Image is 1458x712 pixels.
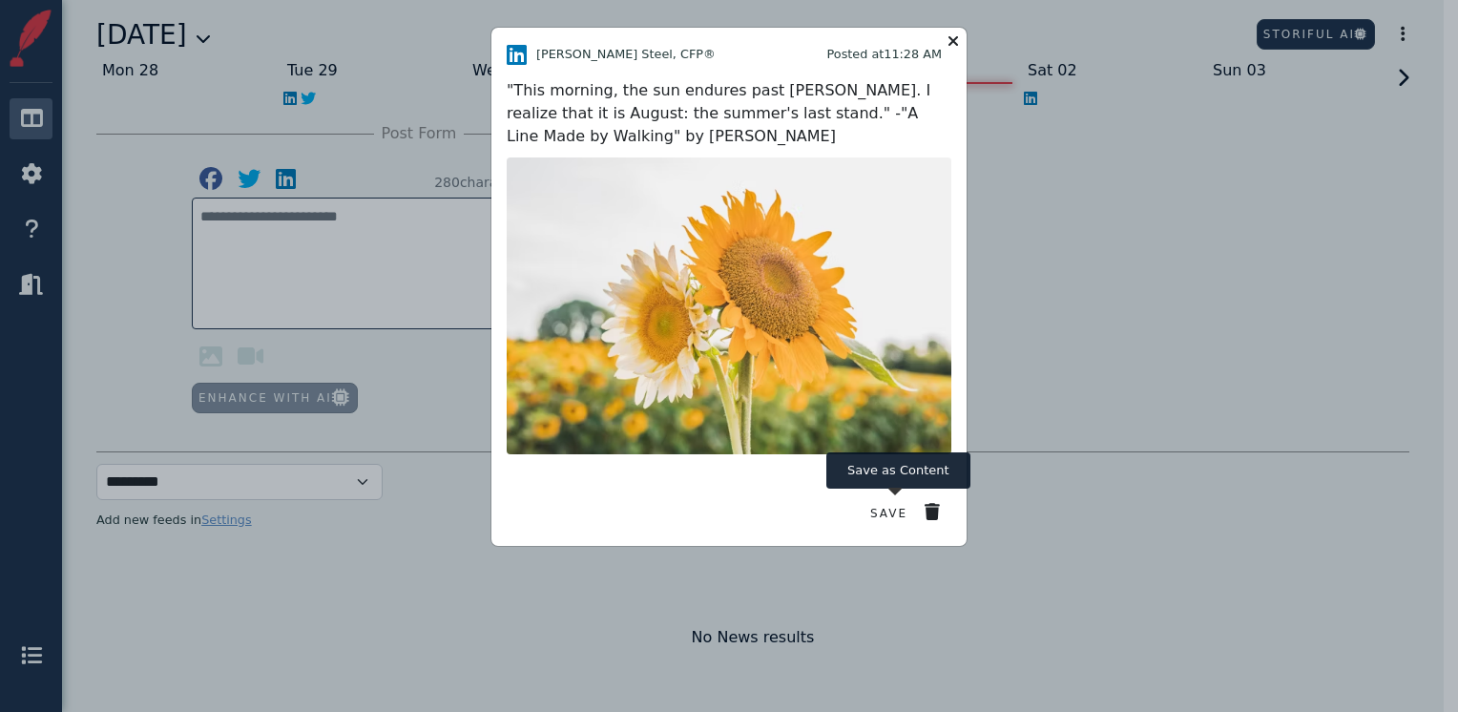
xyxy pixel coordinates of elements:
[536,45,739,63] span: [PERSON_NAME] Steel, CFP®
[1377,626,1444,698] iframe: Chat
[507,157,951,454] img: User post
[864,499,913,528] button: Save
[507,79,951,148] div: "This morning, the sun endures past [PERSON_NAME]. I realize that it is August: the summer's last...
[739,45,943,63] span: Posted at 11:28 AM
